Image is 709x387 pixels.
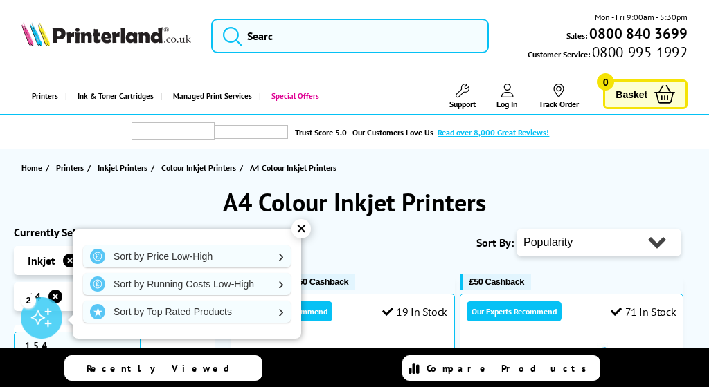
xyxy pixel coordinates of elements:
div: ✕ [291,219,311,238]
b: 0800 840 3699 [589,24,688,43]
a: Home [21,160,46,175]
div: Currently Selected [14,225,215,239]
span: Inkjet [28,254,55,267]
span: Ink & Toner Cartridges [78,79,154,114]
span: A4 Colour Inkjet Printers [250,162,336,173]
a: Printers [56,160,87,175]
span: A4 [28,290,41,303]
a: Colour Inkjet Printers [161,160,240,175]
h1: A4 Colour Inkjet Printers [14,186,695,218]
a: Trust Score 5.0 - Our Customers Love Us -Read over 8,000 Great Reviews! [295,127,549,138]
a: Sort by Price Low-High [83,245,291,267]
img: trustpilot rating [215,125,288,139]
div: 2 [21,292,36,308]
span: Sort By: [476,236,514,249]
a: Printers [21,79,65,114]
div: 19 In Stock [382,305,447,319]
a: Ink & Toner Cartridges [65,79,161,114]
a: Managed Print Services [161,79,259,114]
a: Compare Products [402,355,600,381]
button: £50 Cashback [460,274,531,290]
span: Recently Viewed [87,362,244,375]
a: reset filters [141,346,205,372]
a: Special Offers [259,79,326,114]
div: 71 In Stock [611,305,676,319]
span: Support [449,99,476,109]
img: trustpilot rating [132,122,215,140]
a: Inkjet Printers [98,160,151,175]
span: Mon - Fri 9:00am - 5:30pm [595,10,688,23]
span: Sales: [566,29,587,42]
span: Log In [496,99,518,109]
a: Track Order [539,84,579,109]
a: Recently Viewed [64,355,262,381]
span: £50 Cashback [294,276,348,287]
span: £50 Cashback [469,276,524,287]
a: Log In [496,84,518,109]
span: 0 [597,73,614,91]
input: Searc [211,19,489,53]
span: Compare Products [427,362,594,375]
a: Printerland Logo [21,22,191,49]
a: Sort by Running Costs Low-High [83,273,291,295]
a: Basket 0 [603,79,688,109]
a: Sort by Top Rated Products [83,301,291,323]
span: Printers [56,160,84,175]
div: Our Experts Recommend [467,301,562,321]
span: Read over 8,000 Great Reviews! [438,127,549,138]
a: Support [449,84,476,109]
span: Customer Service: [528,46,688,61]
span: Basket [616,85,647,104]
span: Inkjet Printers [98,160,147,175]
span: Colour Inkjet Printers [161,160,236,175]
img: Printerland Logo [21,22,191,46]
button: £50 Cashback [284,274,355,290]
span: 0800 995 1992 [590,46,688,59]
a: 0800 840 3699 [587,27,688,40]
